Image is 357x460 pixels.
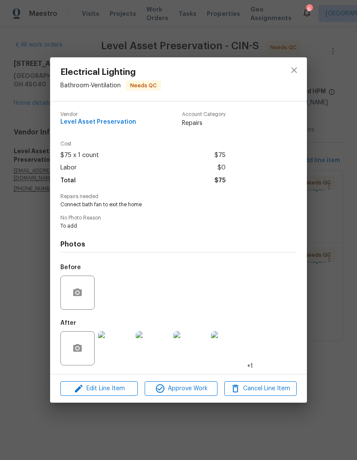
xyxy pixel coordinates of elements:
[60,223,273,230] span: To add
[214,175,226,187] span: $75
[60,162,77,174] span: Labor
[145,381,217,396] button: Approve Work
[217,162,226,174] span: $0
[60,112,136,117] span: Vendor
[182,112,226,117] span: Account Category
[60,381,138,396] button: Edit Line Item
[147,383,214,394] span: Approve Work
[60,320,76,326] h5: After
[60,149,99,162] span: $75 x 1 count
[60,68,161,77] span: Electrical Lighting
[127,81,160,90] span: Needs QC
[306,5,312,14] div: 6
[60,119,136,125] span: Level Asset Preservation
[247,362,253,371] span: +1
[60,141,226,147] span: Cost
[63,383,135,394] span: Edit Line Item
[214,149,226,162] span: $75
[60,194,297,199] span: Repairs needed
[227,383,294,394] span: Cancel Line Item
[60,240,297,249] h4: Photos
[182,119,226,128] span: Repairs
[60,175,76,187] span: Total
[224,381,297,396] button: Cancel Line Item
[60,201,273,208] span: Connect bath fan to exit the home
[60,215,297,221] span: No Photo Reason
[284,60,304,80] button: close
[60,83,121,89] span: Bathroom - Ventilation
[60,264,81,270] h5: Before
